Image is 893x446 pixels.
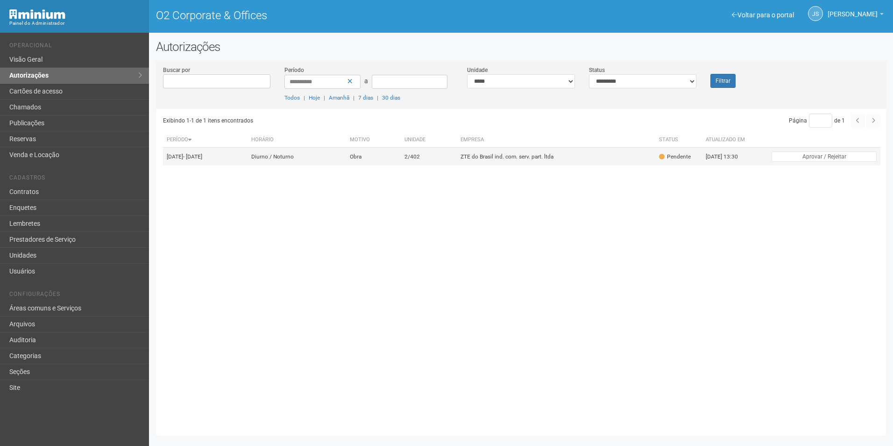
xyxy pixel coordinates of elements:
td: Diurno / Noturno [248,148,346,166]
span: Jeferson Souza [828,1,878,18]
td: [DATE] [163,148,248,166]
td: 2/402 [401,148,457,166]
a: [PERSON_NAME] [828,12,884,19]
td: Obra [346,148,400,166]
th: Período [163,132,248,148]
label: Buscar por [163,66,190,74]
h1: O2 Corporate & Offices [156,9,514,22]
span: Página de 1 [789,117,845,124]
th: Motivo [346,132,400,148]
button: Aprovar / Rejeitar [772,151,877,162]
td: [DATE] 13:30 [702,148,753,166]
a: 30 dias [382,94,400,101]
span: - [DATE] [183,153,202,160]
a: Voltar para o portal [732,11,794,19]
button: Filtrar [710,74,736,88]
img: Minium [9,9,65,19]
div: Painel do Administrador [9,19,142,28]
span: | [377,94,378,101]
span: | [324,94,325,101]
label: Status [589,66,605,74]
th: Unidade [401,132,457,148]
h2: Autorizações [156,40,886,54]
span: a [364,77,368,85]
li: Configurações [9,291,142,301]
th: Empresa [457,132,655,148]
a: Amanhã [329,94,349,101]
div: Exibindo 1-1 de 1 itens encontrados [163,114,519,128]
td: ZTE do Brasil ind. com. serv. part. ltda [457,148,655,166]
th: Atualizado em [702,132,753,148]
a: Hoje [309,94,320,101]
span: | [353,94,354,101]
li: Operacional [9,42,142,52]
span: | [304,94,305,101]
label: Unidade [467,66,488,74]
th: Status [655,132,702,148]
a: Todos [284,94,300,101]
div: Pendente [659,153,691,161]
li: Cadastros [9,174,142,184]
th: Horário [248,132,346,148]
a: 7 dias [358,94,373,101]
a: JS [808,6,823,21]
label: Período [284,66,304,74]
